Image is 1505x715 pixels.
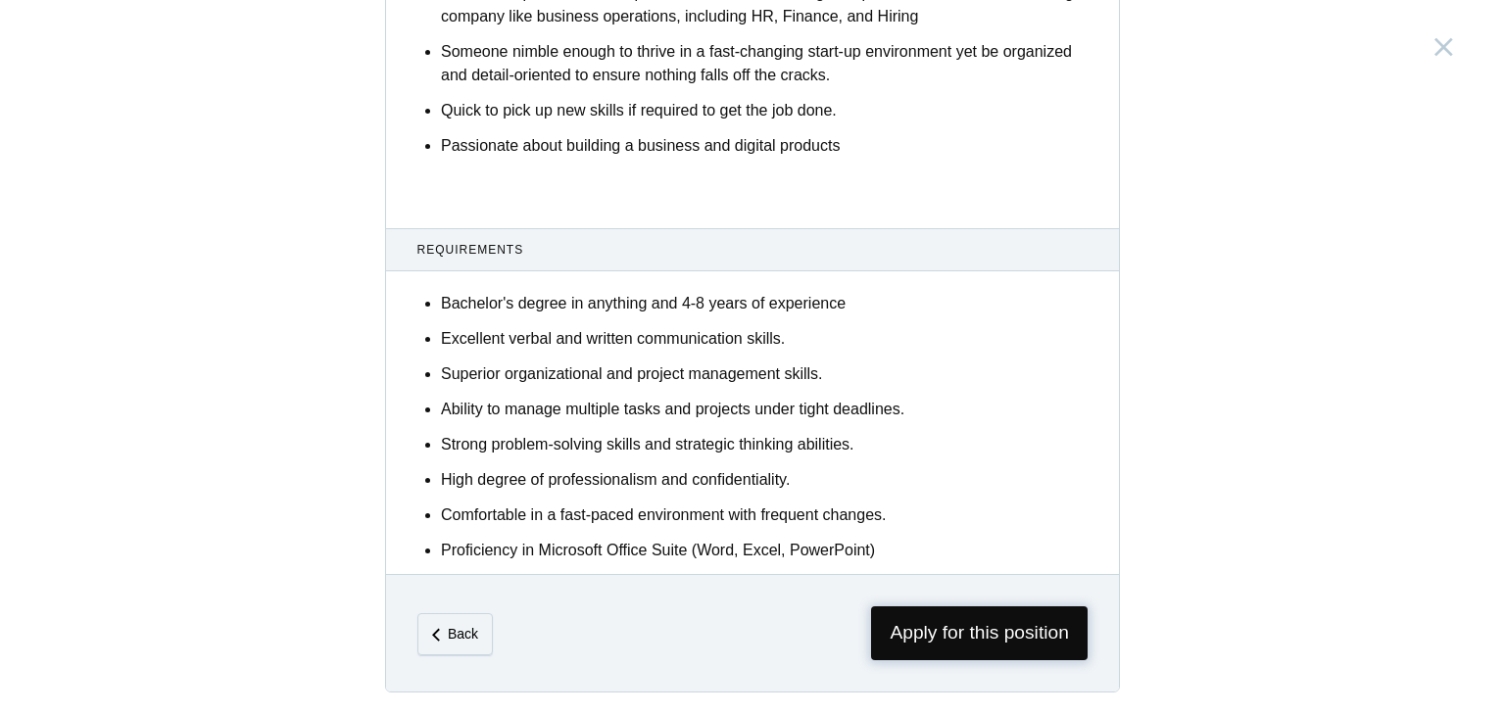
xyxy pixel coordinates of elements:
[441,327,1088,351] p: Excellent verbal and written communication skills.
[441,398,1088,421] p: Ability to manage multiple tasks and projects under tight deadlines.
[441,433,1088,456] p: Strong problem-solving skills and strategic thinking abilities.
[441,134,1088,158] p: Passionate about building a business and digital products
[441,539,1088,562] p: Proficiency in Microsoft Office Suite (Word, Excel, PowerPoint)
[441,362,1088,386] p: Superior organizational and project management skills.
[441,99,1088,122] p: Quick to pick up new skills if required to get the job done.
[441,292,1088,315] p: Bachelor's degree in anything and 4-8 years of experience
[417,241,1089,259] span: Requirements
[871,606,1088,660] span: Apply for this position
[441,468,1088,492] p: High degree of professionalism and confidentiality.
[441,40,1088,87] p: Someone nimble enough to thrive in a fast-changing start-up environment yet be organized and deta...
[448,626,478,642] em: Back
[441,503,1088,527] p: Comfortable in a fast-paced environment with frequent changes.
